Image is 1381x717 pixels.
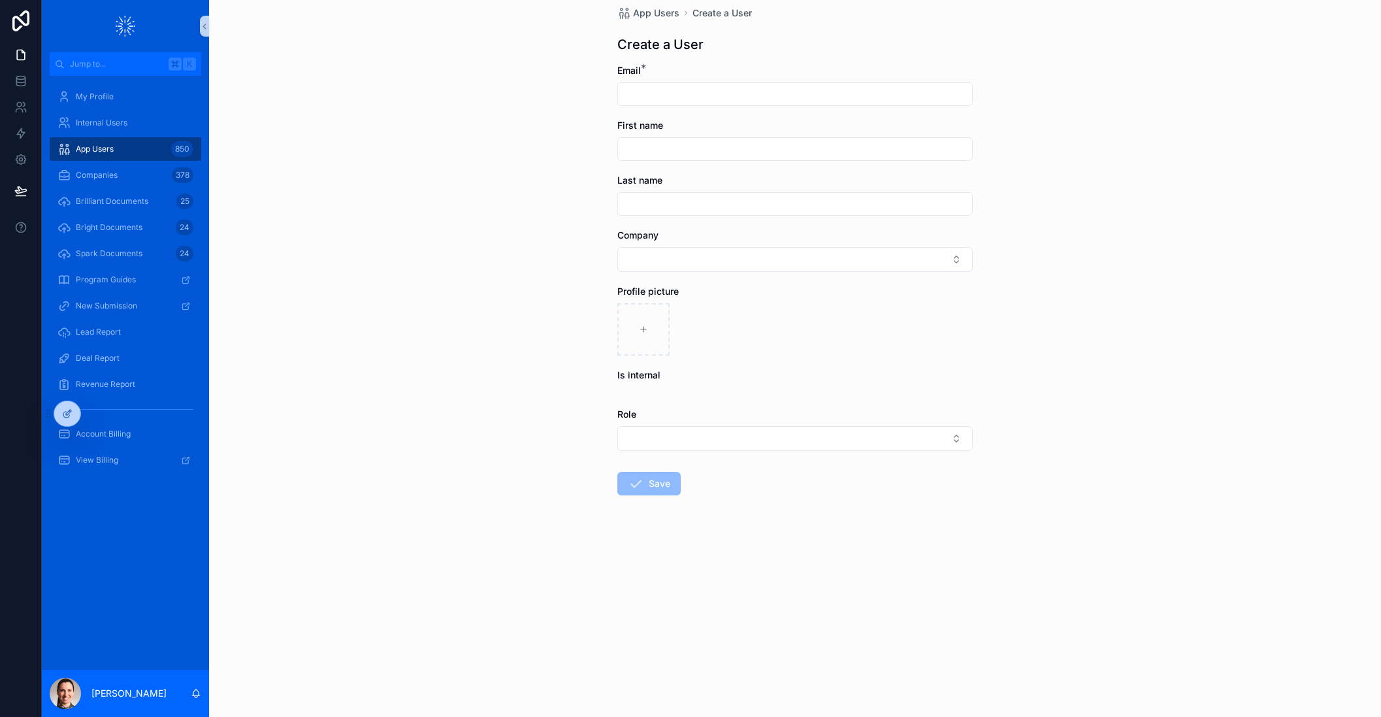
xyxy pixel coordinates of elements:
[617,35,704,54] h1: Create a User
[692,7,752,20] a: Create a User
[50,85,201,108] a: My Profile
[116,16,135,37] img: App logo
[50,448,201,472] a: View Billing
[172,167,193,183] div: 378
[617,286,679,297] span: Profile picture
[176,193,193,209] div: 25
[76,379,135,390] span: Revenue Report
[42,76,209,489] div: scrollable content
[176,246,193,261] div: 24
[76,275,136,285] span: Program Guides
[617,65,641,76] span: Email
[176,220,193,235] div: 24
[50,320,201,344] a: Lead Report
[76,222,142,233] span: Bright Documents
[76,196,148,207] span: Brilliant Documents
[76,455,118,465] span: View Billing
[76,144,114,154] span: App Users
[617,426,973,451] button: Select Button
[50,163,201,187] a: Companies378
[76,248,142,259] span: Spark Documents
[617,229,658,241] span: Company
[50,137,201,161] a: App Users850
[50,190,201,213] a: Brilliant Documents25
[617,120,663,131] span: First name
[76,92,114,102] span: My Profile
[617,369,660,380] span: Is internal
[76,429,131,439] span: Account Billing
[76,118,127,128] span: Internal Users
[50,373,201,396] a: Revenue Report
[76,170,118,180] span: Companies
[617,175,662,186] span: Last name
[50,216,201,239] a: Bright Documents24
[70,59,163,69] span: Jump to...
[50,294,201,318] a: New Submission
[50,422,201,446] a: Account Billing
[184,59,195,69] span: K
[50,111,201,135] a: Internal Users
[617,7,679,20] a: App Users
[76,301,137,311] span: New Submission
[171,141,193,157] div: 850
[50,52,201,76] button: Jump to...K
[91,687,167,700] p: [PERSON_NAME]
[617,409,636,420] span: Role
[633,7,679,20] span: App Users
[50,346,201,370] a: Deal Report
[50,268,201,292] a: Program Guides
[617,247,973,272] button: Select Button
[76,327,121,337] span: Lead Report
[76,353,120,363] span: Deal Report
[50,242,201,265] a: Spark Documents24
